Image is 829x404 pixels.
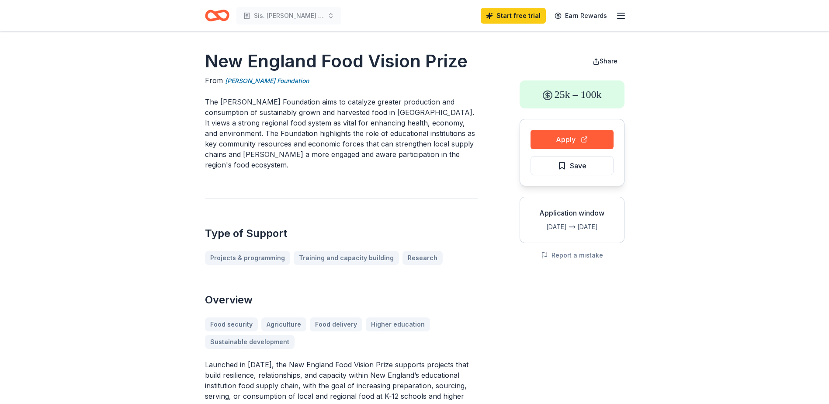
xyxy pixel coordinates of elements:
button: Report a mistake [541,250,603,261]
h2: Overview [205,293,478,307]
button: Apply [531,130,614,149]
div: From [205,75,478,86]
button: Share [586,52,624,70]
button: Sis. [PERSON_NAME] After School Program [236,7,341,24]
div: [DATE] [527,222,567,232]
span: Sis. [PERSON_NAME] After School Program [254,10,324,21]
p: The [PERSON_NAME] Foundation aims to catalyze greater production and consumption of sustainably g... [205,97,478,170]
div: Application window [527,208,617,218]
h1: New England Food Vision Prize [205,49,478,73]
span: Share [600,57,617,65]
span: Save [570,160,586,171]
a: Research [402,251,443,265]
a: Home [205,5,229,26]
a: Training and capacity building [294,251,399,265]
h2: Type of Support [205,226,478,240]
a: [PERSON_NAME] Foundation [225,76,309,86]
a: Start free trial [481,8,546,24]
button: Save [531,156,614,175]
div: 25k – 100k [520,80,624,108]
div: [DATE] [577,222,617,232]
a: Projects & programming [205,251,290,265]
a: Earn Rewards [549,8,612,24]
